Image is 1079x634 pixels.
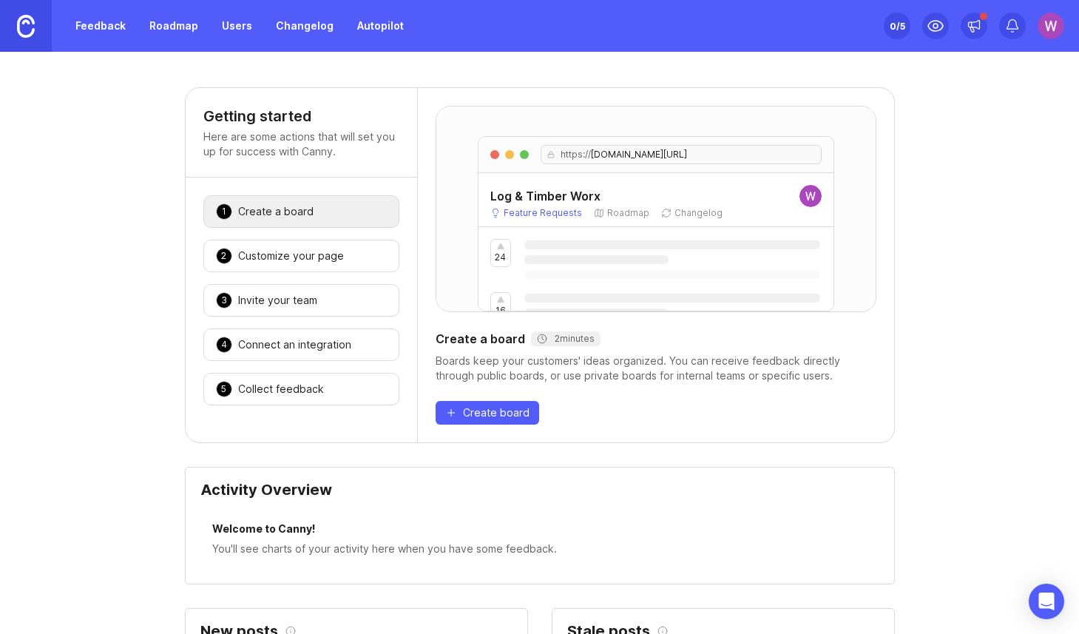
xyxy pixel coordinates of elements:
[267,13,342,39] a: Changelog
[884,13,910,39] button: 0/5
[238,337,351,352] div: Connect an integration
[890,16,905,36] div: 0 /5
[213,13,261,39] a: Users
[203,106,399,127] h4: Getting started
[674,207,723,219] p: Changelog
[1029,584,1064,619] div: Open Intercom Messenger
[238,204,314,219] div: Create a board
[216,381,232,397] div: 5
[238,382,324,397] div: Collect feedback
[504,207,582,219] p: Feature Requests
[216,292,232,308] div: 3
[607,207,649,219] p: Roadmap
[200,482,879,509] div: Activity Overview
[490,187,601,205] h5: Log & Timber Worx
[436,330,876,348] div: Create a board
[1038,13,1064,39] img: Will Dolin
[141,13,207,39] a: Roadmap
[463,405,530,420] span: Create board
[17,15,35,38] img: Canny Home
[591,149,687,161] span: [DOMAIN_NAME][URL]
[495,305,506,317] p: 16
[216,248,232,264] div: 2
[212,541,867,557] div: You'll see charts of your activity here when you have some feedback.
[67,13,135,39] a: Feedback
[238,249,344,263] div: Customize your page
[436,354,876,383] div: Boards keep your customers' ideas organized. You can receive feedback directly through public boa...
[216,337,232,353] div: 4
[537,333,595,345] div: 2 minutes
[348,13,413,39] a: Autopilot
[203,129,399,159] p: Here are some actions that will set you up for success with Canny.
[238,293,317,308] div: Invite your team
[212,521,867,541] div: Welcome to Canny!
[799,185,822,207] img: Will Dolin
[495,252,506,263] p: 24
[216,203,232,220] div: 1
[555,149,591,161] span: https://
[436,401,539,425] button: Create board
